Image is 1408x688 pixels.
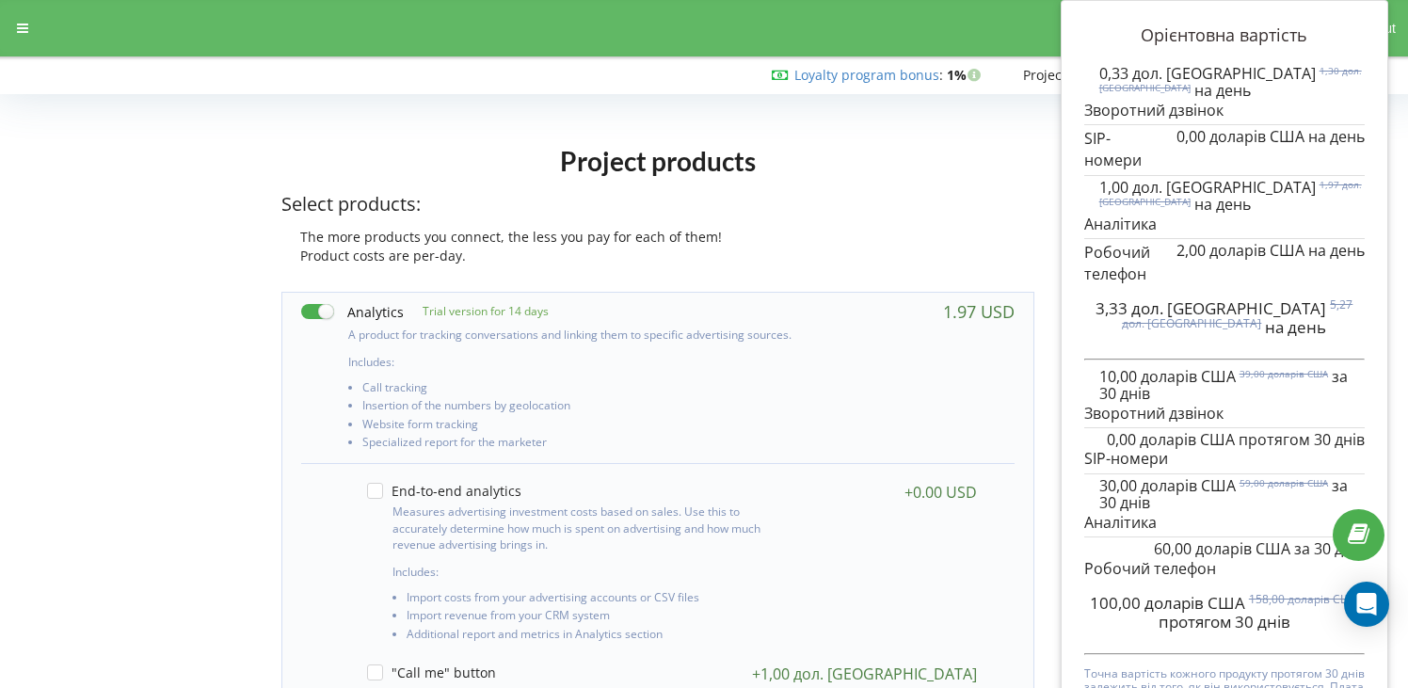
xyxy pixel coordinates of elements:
li: Website form tracking [362,418,800,436]
font: SIP-номери [1084,448,1168,469]
font: 39,00 доларів США [1240,367,1328,380]
font: 100,00 доларів США [1090,592,1245,614]
div: +0.00 USD [904,483,977,502]
font: на день [1194,80,1251,101]
li: Insertion of the numbers by geolocation [362,399,800,417]
font: Аналітика [1084,214,1157,234]
font: 10,00 доларів США [1099,366,1236,387]
font: 0,00 доларів США [1176,126,1304,147]
p: Includes: [392,564,793,580]
font: Робочий телефон [1084,558,1216,579]
font: на день [1308,126,1365,147]
font: 1,30 дол. [GEOGRAPHIC_DATA] [1099,64,1362,94]
strong: 1% [947,66,985,84]
font: 1,97 дол. [GEOGRAPHIC_DATA] [1099,178,1362,208]
a: Loyalty program bonus [794,66,939,84]
p: A product for tracking conversations and linking them to specific advertising sources. [348,327,800,343]
li: Call tracking [362,381,800,399]
font: за 30 днів [1294,538,1365,559]
li: Import costs from your advertising accounts or CSV files [407,591,793,609]
font: 1,00 дол. [GEOGRAPHIC_DATA] [1099,177,1316,198]
span: : [794,66,943,84]
li: Additional report and metrics in Analytics section [407,628,793,646]
font: 2,00 доларів США [1176,240,1304,261]
font: 60,00 доларів США [1154,538,1290,559]
li: Import revenue from your CRM system [407,609,793,627]
p: Select products: [281,191,1034,218]
label: End-to-end analytics [367,483,521,499]
font: 0,33 дол. [GEOGRAPHIC_DATA] [1099,63,1316,84]
font: 3,33 дол. [GEOGRAPHIC_DATA] [1096,297,1326,319]
font: Зворотний дзвінок [1084,100,1224,120]
font: 30,00 доларів США [1099,475,1236,496]
label: Analytics [301,302,404,322]
p: Includes: [348,354,800,370]
font: 5,27 дол. [GEOGRAPHIC_DATA] [1122,296,1352,331]
label: "Call me" button [367,664,496,680]
font: 59,00 доларів США [1240,476,1328,489]
font: на день [1308,240,1365,261]
div: The more products you connect, the less you pay for each of them! [281,228,1034,247]
font: протягом 30 днів [1159,611,1290,632]
span: Project balance: [1023,66,1124,84]
font: Робочий телефон [1084,242,1150,284]
div: Product costs are per-day. [281,247,1034,265]
font: Зворотний дзвінок [1084,403,1224,424]
h1: Project products [281,144,1034,178]
p: Trial version for 14 days [404,303,549,319]
font: на день [1265,316,1326,338]
font: протягом 30 днів [1239,429,1365,450]
font: на день [1194,194,1251,215]
font: за 30 днів [1099,366,1348,404]
font: SIP-номери [1084,128,1142,170]
font: 158,00 доларів США [1249,591,1359,607]
font: Орієнтовна вартість [1141,24,1307,46]
font: 0,00 доларів США [1107,429,1235,450]
li: Specialized report for the marketer [362,436,800,454]
font: Аналітика [1084,512,1157,533]
font: за 30 днів [1099,475,1348,513]
p: Measures advertising investment costs based on sales. Use this to accurately determine how much i... [392,504,793,552]
div: 1.97 USD [943,302,1015,321]
div: Open Intercom Messenger [1344,582,1389,627]
font: +1,00 дол. [GEOGRAPHIC_DATA] [752,664,977,684]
